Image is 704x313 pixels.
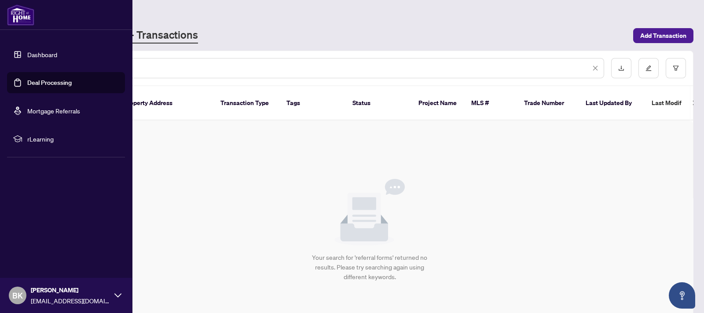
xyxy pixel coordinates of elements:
[7,4,34,25] img: logo
[618,65,624,71] span: download
[673,65,679,71] span: filter
[640,29,686,43] span: Add Transaction
[411,86,464,120] th: Project Name
[279,86,345,120] th: Tags
[669,282,695,309] button: Open asap
[117,86,213,120] th: Property Address
[334,179,405,246] img: Null State Icon
[27,134,119,144] span: rLearning
[27,107,80,115] a: Mortgage Referrals
[633,28,693,43] button: Add Transaction
[12,289,23,302] span: BK
[666,58,686,78] button: filter
[310,253,429,282] div: Your search for 'referral forms' returned no results. Please try searching again using different ...
[345,86,411,120] th: Status
[638,58,659,78] button: edit
[464,86,517,120] th: MLS #
[611,58,631,78] button: download
[27,51,57,58] a: Dashboard
[213,86,279,120] th: Transaction Type
[31,296,110,306] span: [EMAIL_ADDRESS][DOMAIN_NAME]
[517,86,579,120] th: Trade Number
[579,86,645,120] th: Last Updated By
[31,285,110,295] span: [PERSON_NAME]
[645,65,652,71] span: edit
[27,79,72,87] a: Deal Processing
[592,65,598,71] span: close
